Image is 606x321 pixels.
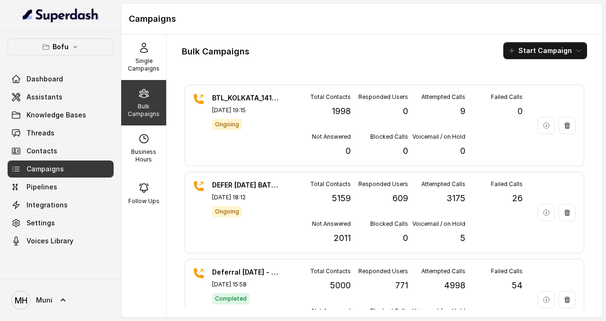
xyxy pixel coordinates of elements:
[8,196,114,214] a: Integrations
[27,236,73,246] span: Voices Library
[460,232,465,245] p: 5
[8,38,114,55] button: Bofu
[392,192,408,205] p: 609
[27,164,64,174] span: Campaigns
[8,143,114,160] a: Contacts
[412,307,465,315] p: Voicemail / on Hold
[27,200,68,210] span: Integrations
[310,180,351,188] p: Total Contacts
[403,105,408,118] p: 0
[421,93,465,101] p: Attempted Calls
[358,267,408,275] p: Responded Users
[182,44,250,59] h1: Bulk Campaigns
[27,182,57,192] span: Pipelines
[346,144,351,158] p: 0
[370,307,408,315] p: Blocked Calls
[212,107,278,114] p: [DATE] 19:15
[395,279,408,292] p: 771
[310,267,351,275] p: Total Contacts
[460,105,465,118] p: 9
[332,192,351,205] p: 5159
[370,220,408,228] p: Blocked Calls
[129,11,595,27] h1: Campaigns
[412,133,465,141] p: Voicemail / on Hold
[212,281,278,288] p: [DATE] 15:58
[334,232,351,245] p: 2011
[512,279,523,292] p: 54
[491,93,523,101] p: Failed Calls
[310,93,351,101] p: Total Contacts
[421,180,465,188] p: Attempted Calls
[8,107,114,124] a: Knowledge Bases
[125,103,162,118] p: Bulk Campaigns
[53,41,69,53] p: Bofu
[503,42,587,59] button: Start Campaign
[15,295,27,305] text: MH
[444,279,465,292] p: 4998
[212,194,278,201] p: [DATE] 18:12
[8,89,114,106] a: Assistants
[370,133,408,141] p: Blocked Calls
[312,307,351,315] p: Not Answered
[412,220,465,228] p: Voicemail / on Hold
[403,144,408,158] p: 0
[27,92,62,102] span: Assistants
[212,119,242,130] span: Ongoing
[8,178,114,196] a: Pipelines
[27,128,54,138] span: Threads
[403,232,408,245] p: 0
[491,267,523,275] p: Failed Calls
[332,105,351,118] p: 1998
[27,218,55,228] span: Settings
[512,192,523,205] p: 26
[312,133,351,141] p: Not Answered
[8,232,114,250] a: Voices Library
[330,279,351,292] p: 5000
[125,57,162,72] p: Single Campaigns
[212,293,250,304] span: Completed
[8,71,114,88] a: Dashboard
[8,214,114,232] a: Settings
[517,105,523,118] p: 0
[27,74,63,84] span: Dashboard
[36,295,53,305] span: Muni
[212,206,242,217] span: Ongoing
[491,180,523,188] p: Failed Calls
[446,192,465,205] p: 3175
[8,287,114,313] a: Muni
[212,180,278,190] p: DEFER [DATE] BATCH2
[421,267,465,275] p: Attempted Calls
[212,93,278,103] p: BTL_KOLKATA_1410_01
[460,144,465,158] p: 0
[27,110,86,120] span: Knowledge Bases
[8,125,114,142] a: Threads
[125,148,162,163] p: Business Hours
[128,197,160,205] p: Follow Ups
[312,220,351,228] p: Not Answered
[8,160,114,178] a: Campaigns
[358,180,408,188] p: Responded Users
[27,146,57,156] span: Contacts
[358,93,408,101] p: Responded Users
[23,8,99,23] img: light.svg
[212,267,278,277] p: Deferral [DATE] - Batch 1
